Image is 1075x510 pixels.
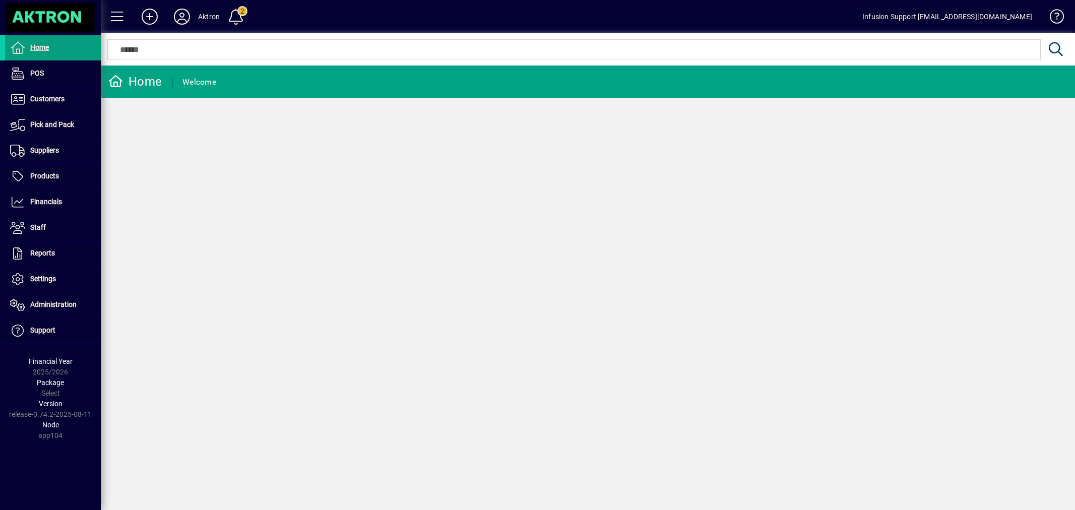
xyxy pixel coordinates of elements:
[5,215,101,240] a: Staff
[30,223,46,231] span: Staff
[5,164,101,189] a: Products
[30,95,65,103] span: Customers
[30,249,55,257] span: Reports
[30,198,62,206] span: Financials
[5,138,101,163] a: Suppliers
[30,300,77,308] span: Administration
[5,87,101,112] a: Customers
[5,292,101,317] a: Administration
[108,74,162,90] div: Home
[862,9,1032,25] div: Infusion Support [EMAIL_ADDRESS][DOMAIN_NAME]
[30,275,56,283] span: Settings
[30,69,44,77] span: POS
[1042,2,1062,35] a: Knowledge Base
[30,120,74,129] span: Pick and Pack
[198,9,220,25] div: Aktron
[5,241,101,266] a: Reports
[5,267,101,292] a: Settings
[42,421,59,429] span: Node
[134,8,166,26] button: Add
[5,61,101,86] a: POS
[29,357,73,365] span: Financial Year
[5,112,101,138] a: Pick and Pack
[39,400,62,408] span: Version
[37,378,64,387] span: Package
[30,326,55,334] span: Support
[30,43,49,51] span: Home
[166,8,198,26] button: Profile
[5,189,101,215] a: Financials
[30,146,59,154] span: Suppliers
[182,74,216,90] div: Welcome
[5,318,101,343] a: Support
[30,172,59,180] span: Products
